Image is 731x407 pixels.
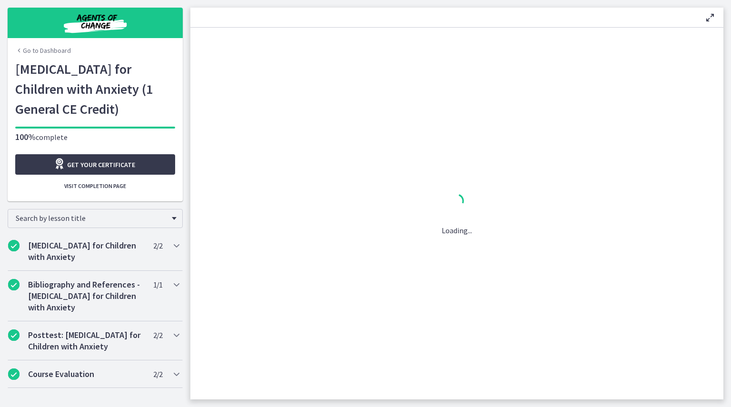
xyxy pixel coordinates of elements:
[28,368,144,380] h2: Course Evaluation
[15,131,36,142] span: 100%
[28,279,144,313] h2: Bibliography and References - [MEDICAL_DATA] for Children with Anxiety
[15,59,175,119] h1: [MEDICAL_DATA] for Children with Anxiety (1 General CE Credit)
[8,368,20,380] i: Completed
[38,11,152,34] img: Agents of Change Social Work Test Prep
[442,225,472,236] p: Loading...
[153,329,162,341] span: 2 / 2
[15,46,71,55] a: Go to Dashboard
[67,159,135,170] span: Get your certificate
[54,158,67,169] i: Opens in a new window
[8,209,183,228] div: Search by lesson title
[16,213,167,223] span: Search by lesson title
[153,368,162,380] span: 2 / 2
[153,279,162,290] span: 1 / 1
[28,240,144,263] h2: [MEDICAL_DATA] for Children with Anxiety
[64,182,126,190] span: Visit completion page
[8,240,20,251] i: Completed
[153,240,162,251] span: 2 / 2
[15,131,175,143] p: complete
[8,329,20,341] i: Completed
[15,179,175,194] button: Visit completion page
[8,279,20,290] i: Completed
[15,154,175,175] a: Get your certificate
[28,329,144,352] h2: Posttest: [MEDICAL_DATA] for Children with Anxiety
[442,191,472,213] div: 1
